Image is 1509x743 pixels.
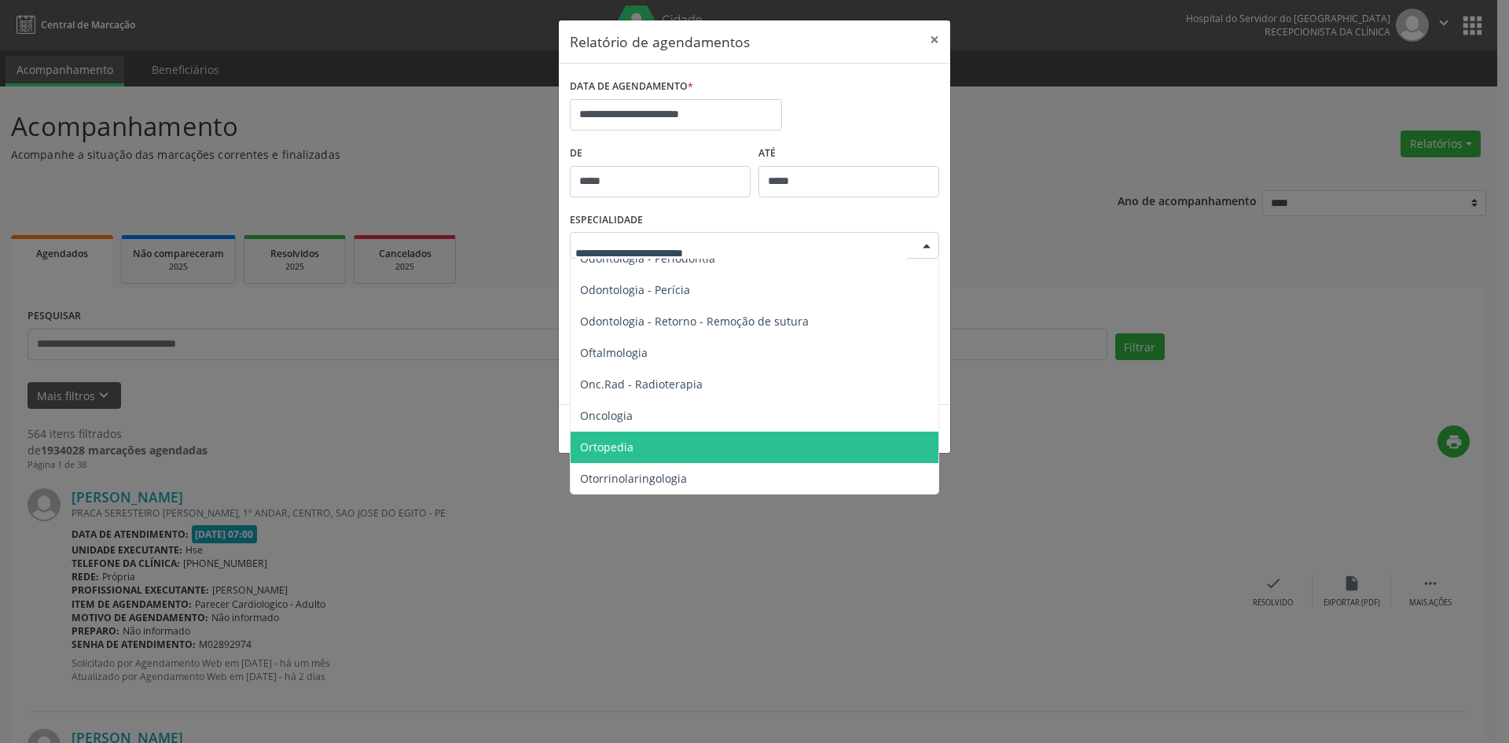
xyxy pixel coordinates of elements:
span: Otorrinolaringologia [580,471,687,486]
label: ESPECIALIDADE [570,208,643,233]
h5: Relatório de agendamentos [570,31,750,52]
span: Ortopedia [580,440,633,454]
button: Close [919,20,950,59]
span: Odontologia - Retorno - Remoção de sutura [580,314,809,329]
span: Oncologia [580,408,633,423]
label: De [570,142,751,166]
label: ATÉ [758,142,939,166]
span: Odontologia - Perícia [580,282,690,297]
label: DATA DE AGENDAMENTO [570,75,693,99]
span: Onc.Rad - Radioterapia [580,377,703,392]
span: Odontologia - Periodontia [580,251,715,266]
span: Oftalmologia [580,345,648,360]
